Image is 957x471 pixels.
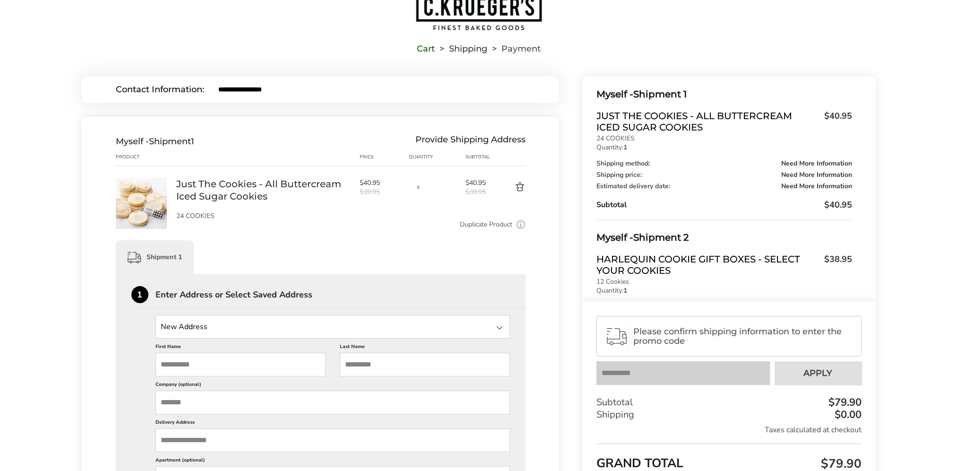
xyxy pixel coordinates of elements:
span: Need More Information [781,160,852,167]
div: Product [116,153,176,161]
input: Last Name [340,353,510,376]
a: Just The Cookies - All Buttercream Iced Sugar Cookies$40.95 [596,110,852,133]
div: Shipping price: [596,172,852,178]
label: First Name [155,343,326,353]
a: Duplicate Product [460,219,512,230]
div: Subtotal [465,153,492,161]
span: Myself - [596,232,633,243]
a: Just The Cookies - All Buttercream Iced Sugar Cookies [176,178,350,202]
div: $79.90 [826,397,862,408]
div: Provide Shipping Address [415,136,526,147]
label: Company (optional) [155,381,510,391]
p: Quantity: [596,288,852,294]
label: Delivery Address [155,419,510,428]
a: Harlequin Cookie Gift Boxes - Select Your Cookies$38.95 [596,253,852,276]
span: Payment [501,45,541,52]
span: $39.95 [465,187,492,196]
span: $38.95 [819,253,852,274]
span: Apply [803,369,832,377]
p: 12 Cookies [596,279,852,285]
button: Delete product [492,182,526,193]
div: Shipping method: [596,160,852,167]
div: Contact Information: [116,85,218,94]
a: Cart [417,45,435,52]
div: Taxes calculated at checkout [596,425,861,435]
input: State [155,315,510,339]
div: 1 [131,286,148,303]
input: Delivery Address [155,428,510,452]
div: Quantity [408,153,465,161]
span: Need More Information [781,172,852,178]
span: 1 [191,136,194,147]
div: Shipment [116,136,194,147]
div: Shipment 1 [596,87,852,102]
div: Shipping [596,409,861,421]
div: $0.00 [832,410,862,420]
button: Apply [775,361,862,385]
span: Need More Information [781,183,852,190]
span: $39.95 [360,187,404,196]
img: Just The Cookies - All Buttercream Iced Sugar Cookies [116,178,167,229]
input: Quantity input [408,178,427,197]
div: Price [360,153,409,161]
p: Quantity: [596,144,852,151]
div: Shipment 2 [596,230,852,245]
div: Shipment 1 [116,240,194,274]
div: Enter Address or Select Saved Address [155,290,526,299]
label: Last Name [340,343,510,353]
span: Myself - [596,88,633,100]
div: Subtotal [596,199,852,210]
strong: 1 [623,143,627,152]
input: Company [155,391,510,414]
p: 24 COOKIES [176,213,350,219]
span: $40.95 [465,178,492,187]
label: Apartment (optional) [155,457,510,466]
span: $40.95 [360,178,404,187]
input: E-mail [218,85,525,94]
li: Shipping [435,45,487,52]
strong: 1 [623,286,627,295]
div: Subtotal [596,396,861,409]
span: Myself - [116,136,149,147]
span: Please confirm shipping information to enter the promo code [633,327,853,346]
span: $40.95 [824,199,852,210]
span: Just The Cookies - All Buttercream Iced Sugar Cookies [596,110,819,133]
div: Estimated delivery date: [596,183,852,190]
span: $40.95 [819,110,852,131]
p: 24 COOKIES [596,135,852,142]
a: Just The Cookies - All Buttercream Iced Sugar Cookies [116,177,167,186]
span: Harlequin Cookie Gift Boxes - Select Your Cookies [596,253,819,276]
input: First Name [155,353,326,376]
